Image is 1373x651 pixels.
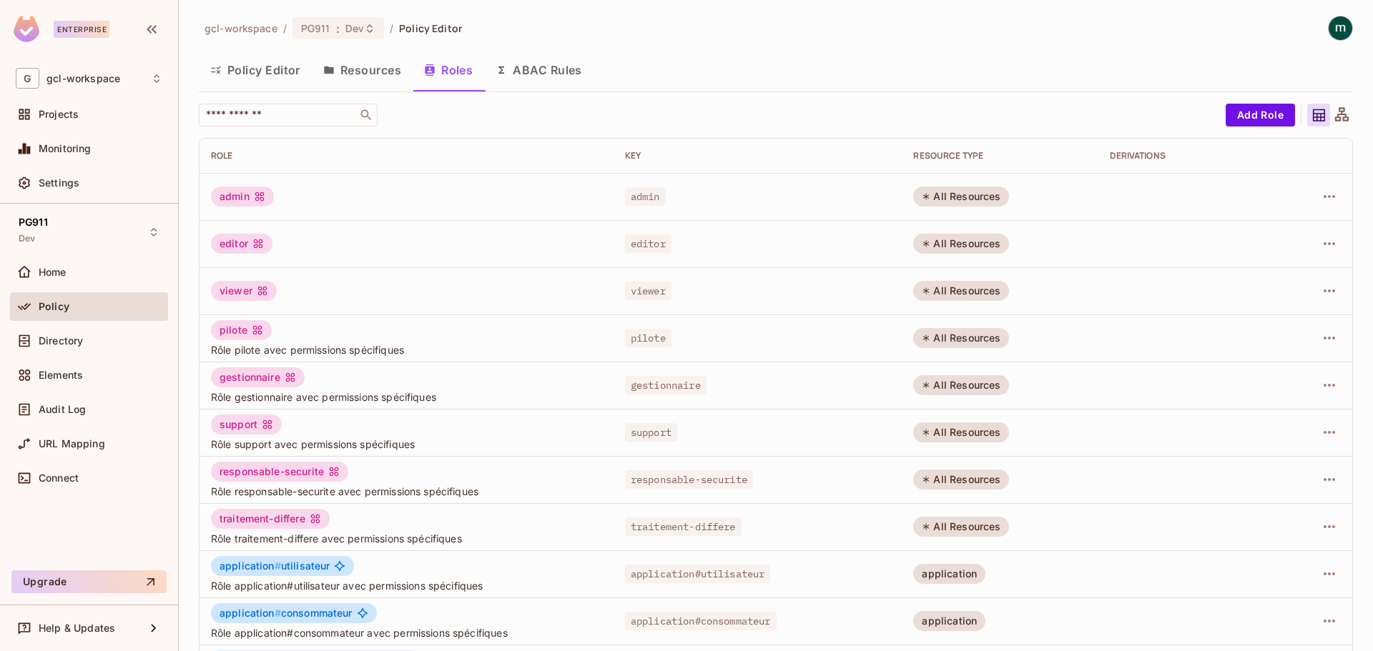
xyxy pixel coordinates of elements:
[625,565,770,583] span: application#utilisateur
[1226,104,1295,126] button: Add Role
[399,21,462,35] span: Policy Editor
[220,607,281,619] span: application
[625,376,707,394] span: gestionnaire
[211,320,272,340] div: pilote
[211,414,282,434] div: support
[913,187,1009,207] div: All Resources
[211,234,272,254] div: editor
[211,579,602,592] span: Rôle application#utilisateur avec permissions spécifiques
[913,281,1009,301] div: All Resources
[39,369,83,381] span: Elements
[39,404,86,415] span: Audit Log
[211,509,330,529] div: traitement-differe
[39,143,92,154] span: Monitoring
[39,438,105,449] span: URL Mapping
[301,21,330,35] span: PG911
[39,109,79,120] span: Projects
[413,52,484,88] button: Roles
[625,282,671,300] span: viewer
[220,560,330,572] span: utilisateur
[39,301,69,312] span: Policy
[54,21,109,38] div: Enterprise
[39,267,67,278] span: Home
[1110,150,1265,161] div: Derivations
[625,187,666,206] span: admin
[211,343,602,357] span: Rôle pilote avec permissions spécifiques
[484,52,594,88] button: ABAC Rules
[913,150,1087,161] div: RESOURCE TYPE
[211,150,602,161] div: Role
[211,626,602,640] span: Rôle application#consommateur avec permissions spécifiques
[211,462,348,482] div: responsable-securite
[625,150,891,161] div: Key
[335,23,340,34] span: :
[625,234,671,253] span: editor
[211,187,274,207] div: admin
[39,177,79,189] span: Settings
[211,281,277,301] div: viewer
[211,532,602,545] span: Rôle traitement-differe avec permissions spécifiques
[283,21,287,35] li: /
[625,423,677,442] span: support
[913,611,985,631] div: application
[913,517,1009,537] div: All Resources
[390,21,393,35] li: /
[913,564,985,584] div: application
[39,622,115,634] span: Help & Updates
[211,390,602,404] span: Rôle gestionnaire avec permissions spécifiques
[211,437,602,451] span: Rôle support avec permissions spécifiques
[205,21,277,35] span: the active workspace
[19,217,48,228] span: PG911
[913,234,1009,254] div: All Resources
[913,422,1009,442] div: All Resources
[625,612,777,630] span: application#consommateur
[275,560,281,572] span: #
[19,233,35,244] span: Dev
[913,375,1009,395] div: All Resources
[199,52,312,88] button: Policy Editor
[211,367,305,387] div: gestionnaire
[16,68,39,89] span: G
[1329,16,1352,40] img: mathieu h
[46,73,120,84] span: Workspace: gcl-workspace
[345,21,364,35] span: Dev
[211,484,602,498] span: Rôle responsable-securite avec permissions spécifiques
[625,329,671,347] span: pilote
[625,470,753,489] span: responsable-securite
[220,560,281,572] span: application
[913,328,1009,348] div: All Resources
[39,472,79,484] span: Connect
[11,570,167,593] button: Upgrade
[275,607,281,619] span: #
[312,52,413,88] button: Resources
[39,335,83,347] span: Directory
[625,517,742,536] span: traitement-differe
[913,469,1009,490] div: All Resources
[220,607,353,619] span: consommateur
[14,16,39,42] img: SReyMgAAAABJRU5ErkJggg==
